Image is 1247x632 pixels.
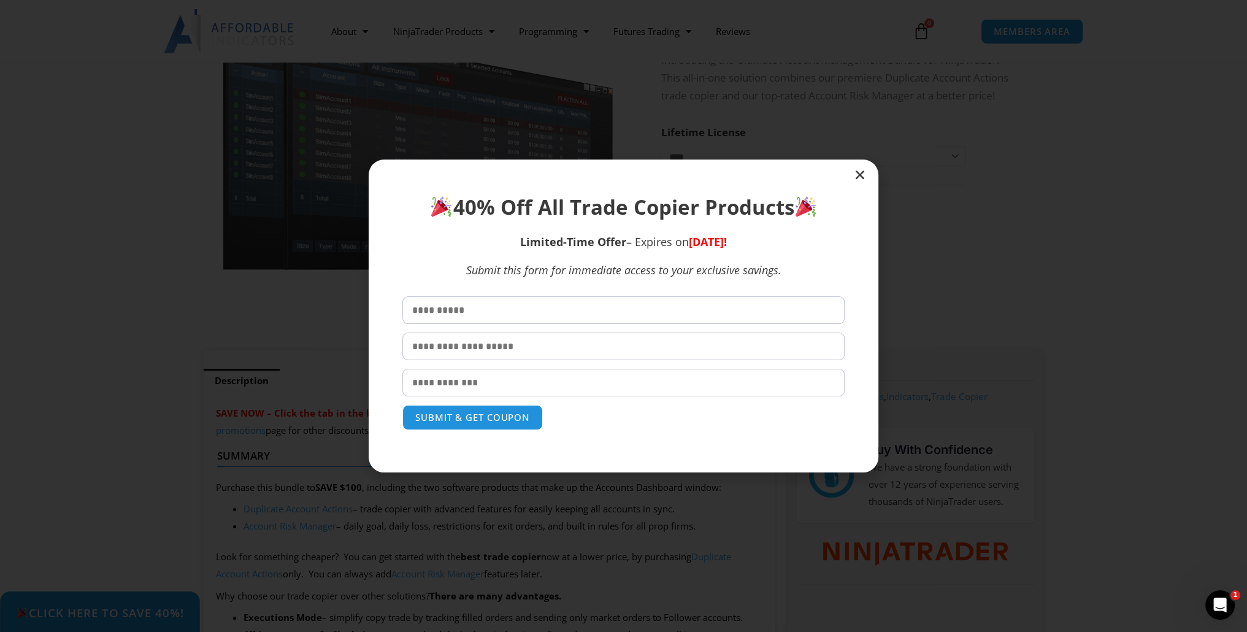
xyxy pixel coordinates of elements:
[402,234,845,250] p: – Expires on
[854,169,866,181] a: Close
[520,234,626,249] strong: Limited-Time Offer
[689,234,727,249] span: [DATE]!
[431,196,451,217] img: 🎉
[402,405,543,430] button: SUBMIT & GET COUPON
[466,263,781,277] em: Submit this form for immediate access to your exclusive savings.
[1230,590,1240,600] span: 1
[1205,590,1235,620] iframe: Intercom live chat
[796,196,816,217] img: 🎉
[402,193,845,222] h1: 40% Off All Trade Copier Products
